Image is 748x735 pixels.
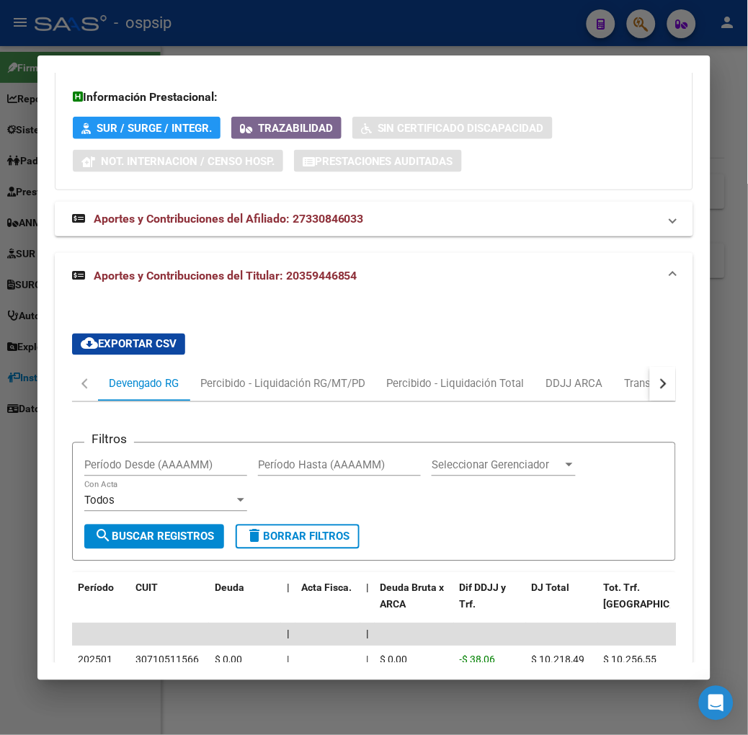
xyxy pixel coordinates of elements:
[94,269,357,282] span: Aportes y Contribuciones del Titular: 20359446854
[130,573,209,636] datatable-header-cell: CUIT
[287,628,290,640] span: |
[352,117,553,139] button: Sin Certificado Discapacidad
[246,530,349,543] span: Borrar Filtros
[94,527,112,545] mat-icon: search
[84,494,115,507] span: Todos
[604,654,657,666] span: $ 10.256,55
[81,338,177,351] span: Exportar CSV
[200,376,365,392] div: Percibido - Liquidación RG/MT/PD
[301,582,352,594] span: Acta Fisca.
[236,525,360,549] button: Borrar Filtros
[378,122,544,135] span: Sin Certificado Discapacidad
[78,654,112,666] span: 202501
[360,573,375,636] datatable-header-cell: |
[73,150,283,172] button: Not. Internacion / Censo Hosp.
[380,582,445,610] span: Deuda Bruta x ARCA
[676,582,679,594] span: |
[84,525,224,549] button: Buscar Registros
[215,654,242,666] span: $ 0,00
[432,459,563,472] span: Seleccionar Gerenciador
[366,654,368,666] span: |
[460,654,496,666] span: -$ 38,06
[287,582,290,594] span: |
[676,654,678,666] span: |
[101,155,275,168] span: Not. Internacion / Censo Hosp.
[215,582,244,594] span: Deuda
[460,582,507,610] span: Dif DDJJ y Trf.
[546,376,603,392] div: DDJJ ARCA
[246,527,263,545] mat-icon: delete
[676,628,679,640] span: |
[604,582,702,610] span: Tot. Trf. [GEOGRAPHIC_DATA]
[72,334,185,355] button: Exportar CSV
[72,573,130,636] datatable-header-cell: Período
[55,253,693,299] mat-expansion-panel-header: Aportes y Contribuciones del Titular: 20359446854
[209,573,281,636] datatable-header-cell: Deuda
[295,573,360,636] datatable-header-cell: Acta Fisca.
[598,573,670,636] datatable-header-cell: Tot. Trf. Bruto
[670,573,685,636] datatable-header-cell: |
[294,150,462,172] button: Prestaciones Auditadas
[287,654,289,666] span: |
[73,89,675,106] h3: Información Prestacional:
[387,376,525,392] div: Percibido - Liquidación Total
[526,573,598,636] datatable-header-cell: DJ Total
[109,376,179,392] div: Devengado RG
[55,202,693,236] mat-expansion-panel-header: Aportes y Contribuciones del Afiliado: 27330846033
[532,654,585,666] span: $ 10.218,49
[315,155,453,168] span: Prestaciones Auditadas
[94,212,364,226] span: Aportes y Contribuciones del Afiliado: 27330846033
[231,117,342,139] button: Trazabilidad
[135,652,199,669] div: 30710511566
[366,582,369,594] span: |
[454,573,526,636] datatable-header-cell: Dif DDJJ y Trf.
[94,530,214,543] span: Buscar Registros
[375,573,454,636] datatable-header-cell: Deuda Bruta x ARCA
[366,628,369,640] span: |
[84,432,134,447] h3: Filtros
[380,654,408,666] span: $ 0,00
[135,582,158,594] span: CUIT
[699,686,734,721] div: Open Intercom Messenger
[78,582,114,594] span: Período
[532,582,570,594] span: DJ Total
[97,122,212,135] span: SUR / SURGE / INTEGR.
[81,335,98,352] mat-icon: cloud_download
[281,573,295,636] datatable-header-cell: |
[73,117,221,139] button: SUR / SURGE / INTEGR.
[258,122,333,135] span: Trazabilidad
[625,376,727,392] div: Transferencias ARCA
